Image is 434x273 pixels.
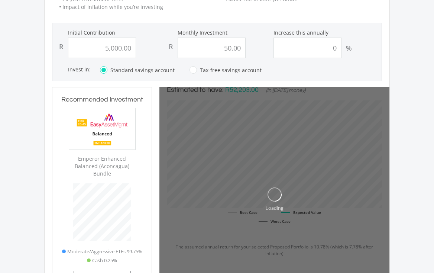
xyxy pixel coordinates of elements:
[69,155,136,177] div: Emperor Enhanced Balanced (Aconcagua) Bundle
[169,42,173,51] div: R
[68,65,381,75] div: Invest in:
[273,29,379,36] label: Increase this annually
[59,3,218,11] li: Impact of inflation while you’re investing
[167,86,224,93] span: Estimated to have:
[266,205,284,212] div: Loading
[346,44,352,52] div: %
[268,187,282,202] img: oval.svg
[67,247,142,256] span: Moderate/Aggressive ETFs 99.75%
[164,29,270,36] label: Monthly Investment
[59,42,64,51] div: R
[59,94,145,105] h3: Recommended Investment
[190,65,262,75] label: Tax-free savings account
[100,65,175,75] label: Standard savings account
[92,256,117,265] span: Cash 0.25%
[225,86,259,93] span: R52,203.00
[55,29,161,36] label: Initial Contribution
[69,108,135,149] img: EMPBundle_EBalanced.png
